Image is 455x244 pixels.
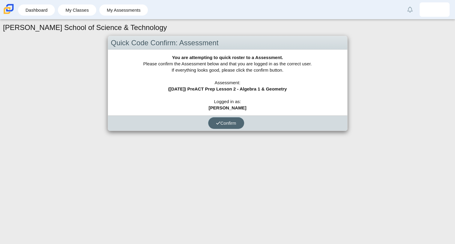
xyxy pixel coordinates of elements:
[108,50,347,115] div: Please confirm the Assessment below and that you are logged in as the correct user. If everything...
[2,3,15,15] img: Carmen School of Science & Technology
[21,4,52,16] a: Dashboard
[430,5,439,14] img: janayia.murrell.s7SdK9
[420,2,450,17] a: janayia.murrell.s7SdK9
[2,11,15,16] a: Carmen School of Science & Technology
[102,4,145,16] a: My Assessments
[108,36,347,50] div: Quick Code Confirm: Assessment
[3,22,167,33] h1: [PERSON_NAME] School of Science & Technology
[168,86,287,91] b: ([DATE]) PreACT Prep Lesson 2 - Algebra 1 & Geometry
[172,55,283,60] b: You are attempting to quick roster to a Assessment.
[61,4,93,16] a: My Classes
[208,117,244,129] button: Confirm
[209,105,247,110] b: [PERSON_NAME]
[403,3,417,16] a: Alerts
[216,121,236,126] span: Confirm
